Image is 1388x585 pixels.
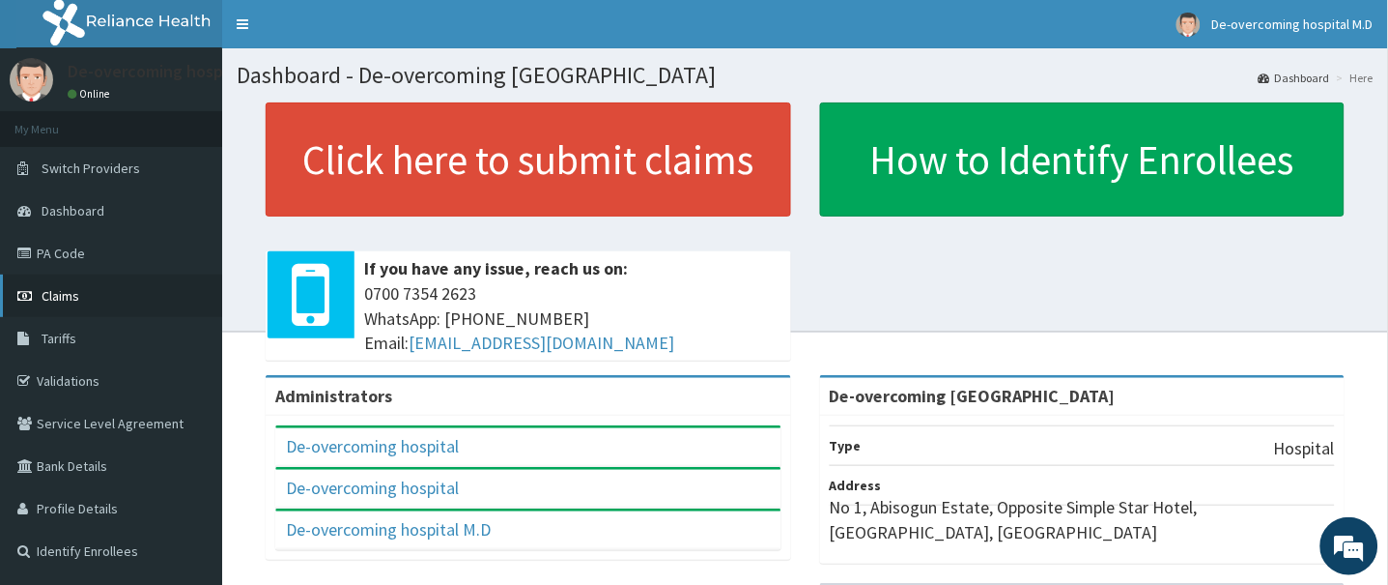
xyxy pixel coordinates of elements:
[266,102,791,217] a: Click here to submit claims
[364,257,628,279] b: If you have any issue, reach us on:
[1212,15,1374,33] span: De-overcoming hospital M.D
[237,63,1374,88] h1: Dashboard - De-overcoming [GEOGRAPHIC_DATA]
[820,102,1346,217] a: How to Identify Enrollees
[364,281,781,356] span: 0700 7354 2623 WhatsApp: [PHONE_NUMBER] Email:
[830,385,1116,407] strong: De-overcoming [GEOGRAPHIC_DATA]
[275,385,392,407] b: Administrators
[1259,70,1330,86] a: Dashboard
[1274,436,1335,461] p: Hospital
[42,202,104,219] span: Dashboard
[286,435,459,457] a: De-overcoming hospital
[10,58,53,102] img: User Image
[68,63,278,80] p: De-overcoming hospital M.D
[830,477,882,494] b: Address
[42,330,76,347] span: Tariffs
[1176,13,1201,37] img: User Image
[42,287,79,305] span: Claims
[286,518,491,541] a: De-overcoming hospital M.D
[830,495,1336,544] p: No 1, Abisogun Estate, Opposite Simple Star Hotel, [GEOGRAPHIC_DATA], [GEOGRAPHIC_DATA]
[409,332,674,354] a: [EMAIL_ADDRESS][DOMAIN_NAME]
[1332,70,1374,86] li: Here
[830,437,862,454] b: Type
[286,477,459,499] a: De-overcoming hospital
[68,87,114,101] a: Online
[42,160,140,177] span: Switch Providers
